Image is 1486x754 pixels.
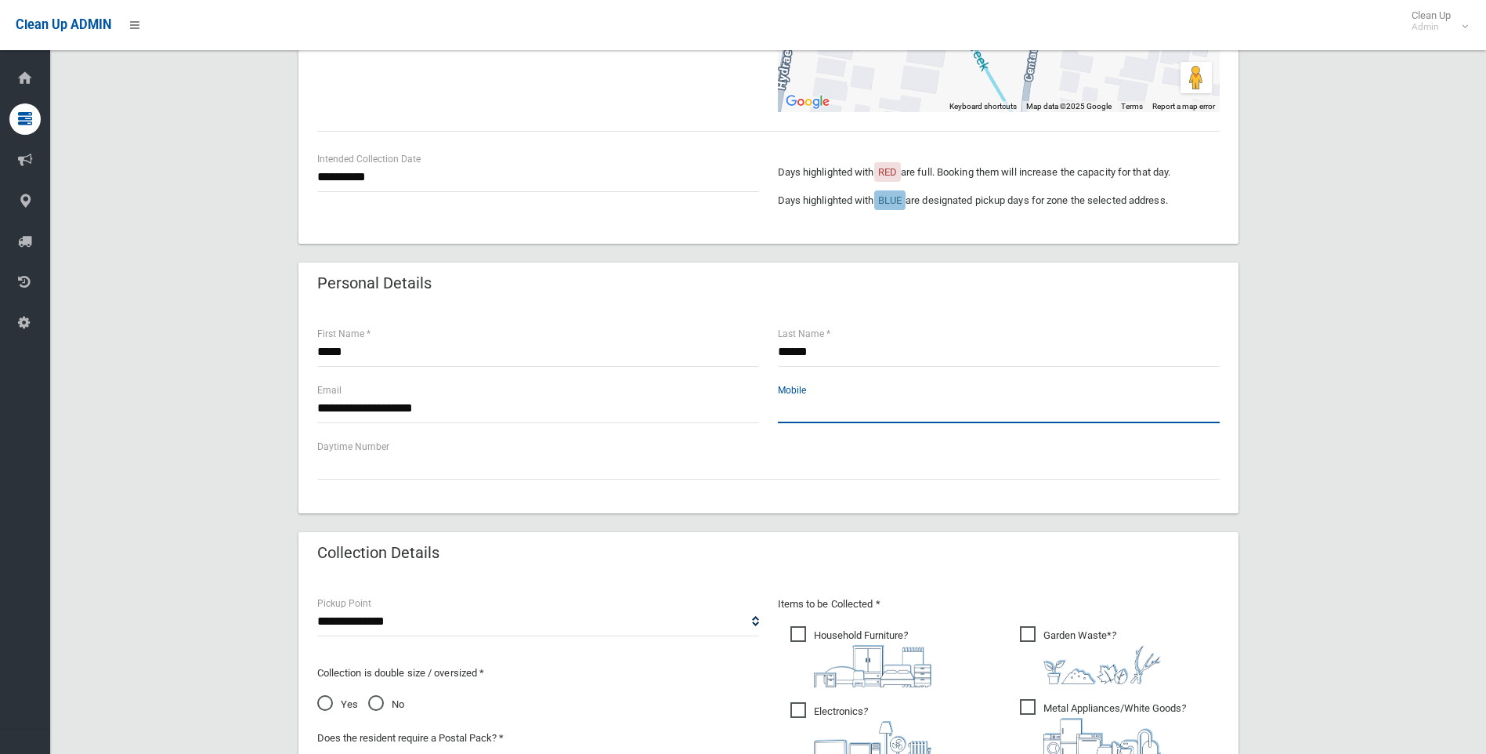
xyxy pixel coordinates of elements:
[878,194,902,206] span: BLUE
[778,595,1220,614] p: Items to be Collected *
[317,664,759,683] p: Collection is double size / oversized *
[1152,102,1215,111] a: Report a map error
[778,163,1220,182] p: Days highlighted with are full. Booking them will increase the capacity for that day.
[298,538,458,568] header: Collection Details
[1043,645,1161,684] img: 4fd8a5c772b2c999c83690221e5242e0.png
[782,92,833,112] a: Open this area in Google Maps (opens a new window)
[16,17,111,32] span: Clean Up ADMIN
[790,626,931,687] span: Household Furniture
[368,695,404,714] span: No
[1020,626,1161,684] span: Garden Waste*
[814,645,931,687] img: aa9efdbe659d29b613fca23ba79d85cb.png
[1180,62,1212,93] button: Drag Pegman onto the map to open Street View
[317,695,358,714] span: Yes
[782,92,833,112] img: Google
[1412,21,1451,33] small: Admin
[317,729,504,748] label: Does the resident require a Postal Pack? *
[1026,102,1112,111] span: Map data ©2025 Google
[878,166,897,178] span: RED
[1121,102,1143,111] a: Terms
[814,629,931,687] i: ?
[298,268,450,299] header: Personal Details
[949,101,1017,112] button: Keyboard shortcuts
[778,191,1220,210] p: Days highlighted with are designated pickup days for zone the selected address.
[1404,9,1466,33] span: Clean Up
[1043,629,1161,684] i: ?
